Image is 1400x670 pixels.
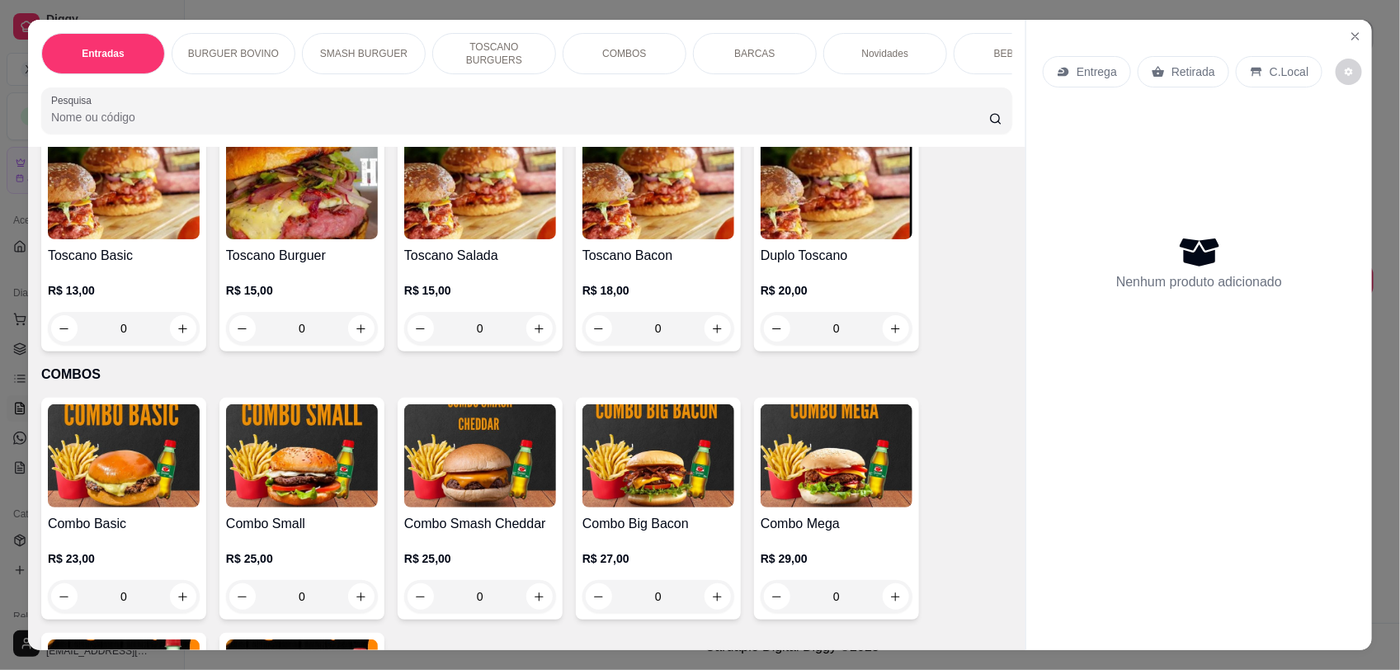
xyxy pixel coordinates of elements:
button: increase-product-quantity [348,315,375,342]
img: product-image [761,404,912,507]
h4: Toscano Burguer [226,246,378,266]
button: increase-product-quantity [170,315,196,342]
img: product-image [404,136,556,239]
p: SMASH BURGUER [320,47,408,60]
p: R$ 27,00 [582,550,734,567]
h4: Combo Basic [48,514,200,534]
p: R$ 25,00 [226,550,378,567]
button: decrease-product-quantity [408,315,434,342]
p: C.Local [1270,64,1308,80]
p: Entrega [1077,64,1117,80]
h4: Combo Smash Cheddar [404,514,556,534]
img: product-image [582,404,734,507]
button: increase-product-quantity [526,315,553,342]
p: BURGUER BOVINO [188,47,279,60]
input: Pesquisa [51,109,989,125]
h4: Combo Mega [761,514,912,534]
img: product-image [48,404,200,507]
button: Close [1342,23,1369,50]
p: R$ 20,00 [761,282,912,299]
h4: Duplo Toscano [761,246,912,266]
p: R$ 13,00 [48,282,200,299]
p: Novidades [862,47,909,60]
p: COMBOS [41,365,1012,385]
label: Pesquisa [51,93,97,107]
img: product-image [582,136,734,239]
h4: Toscano Basic [48,246,200,266]
h4: Toscano Salada [404,246,556,266]
p: BARCAS [734,47,775,60]
p: R$ 23,00 [48,550,200,567]
p: R$ 15,00 [404,282,556,299]
p: Entradas [82,47,124,60]
p: BEBIDAS [994,47,1037,60]
p: R$ 29,00 [761,550,912,567]
button: decrease-product-quantity [229,315,256,342]
img: product-image [404,404,556,507]
h4: Combo Small [226,514,378,534]
button: increase-product-quantity [705,315,731,342]
img: product-image [48,136,200,239]
button: decrease-product-quantity [586,315,612,342]
button: decrease-product-quantity [764,315,790,342]
img: product-image [761,136,912,239]
p: Retirada [1171,64,1215,80]
img: product-image [226,136,378,239]
h4: Combo Big Bacon [582,514,734,534]
p: TOSCANO BURGUERS [446,40,542,67]
button: decrease-product-quantity [51,315,78,342]
p: R$ 15,00 [226,282,378,299]
img: product-image [226,404,378,507]
p: R$ 25,00 [404,550,556,567]
p: Nenhum produto adicionado [1116,272,1282,292]
button: decrease-product-quantity [1336,59,1362,85]
p: COMBOS [602,47,646,60]
p: R$ 18,00 [582,282,734,299]
button: increase-product-quantity [883,315,909,342]
h4: Toscano Bacon [582,246,734,266]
